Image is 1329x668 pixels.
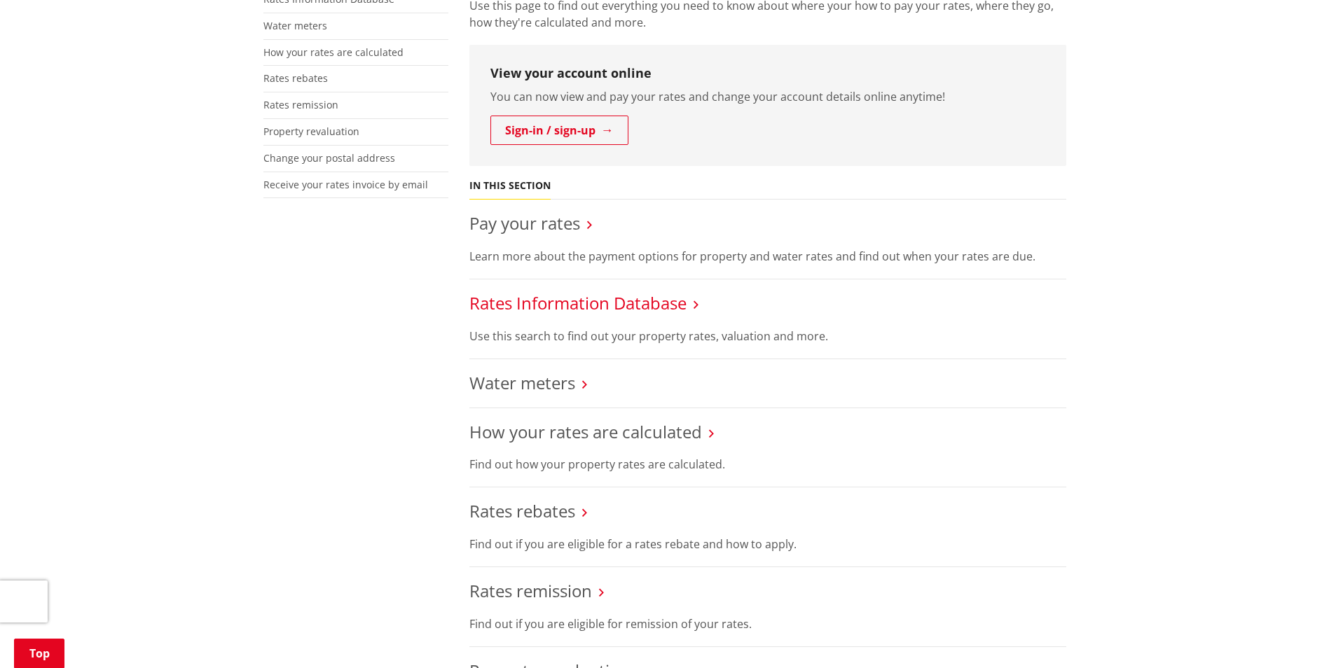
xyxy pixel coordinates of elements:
a: Rates rebates [263,71,328,85]
p: Find out if you are eligible for a rates rebate and how to apply. [469,536,1066,552]
a: Property revaluation [263,125,359,138]
a: Pay your rates [469,211,580,235]
p: Learn more about the payment options for property and water rates and find out when your rates ar... [469,248,1066,265]
a: Rates Information Database [469,291,687,314]
h3: View your account online [490,66,1045,81]
a: How your rates are calculated [469,420,702,443]
a: Top [14,639,64,668]
p: Find out how your property rates are calculated. [469,456,1066,473]
p: Find out if you are eligible for remission of your rates. [469,615,1066,632]
a: Receive your rates invoice by email [263,178,428,191]
a: Change your postal address [263,151,395,165]
a: How your rates are calculated [263,46,404,59]
a: Rates remission [469,579,592,602]
a: Water meters [469,371,575,394]
p: You can now view and pay your rates and change your account details online anytime! [490,88,1045,105]
a: Sign-in / sign-up [490,116,628,145]
a: Water meters [263,19,327,32]
a: Rates remission [263,98,338,111]
a: Rates rebates [469,499,575,522]
p: Use this search to find out your property rates, valuation and more. [469,328,1066,345]
iframe: Messenger Launcher [1265,609,1315,660]
h5: In this section [469,180,551,192]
